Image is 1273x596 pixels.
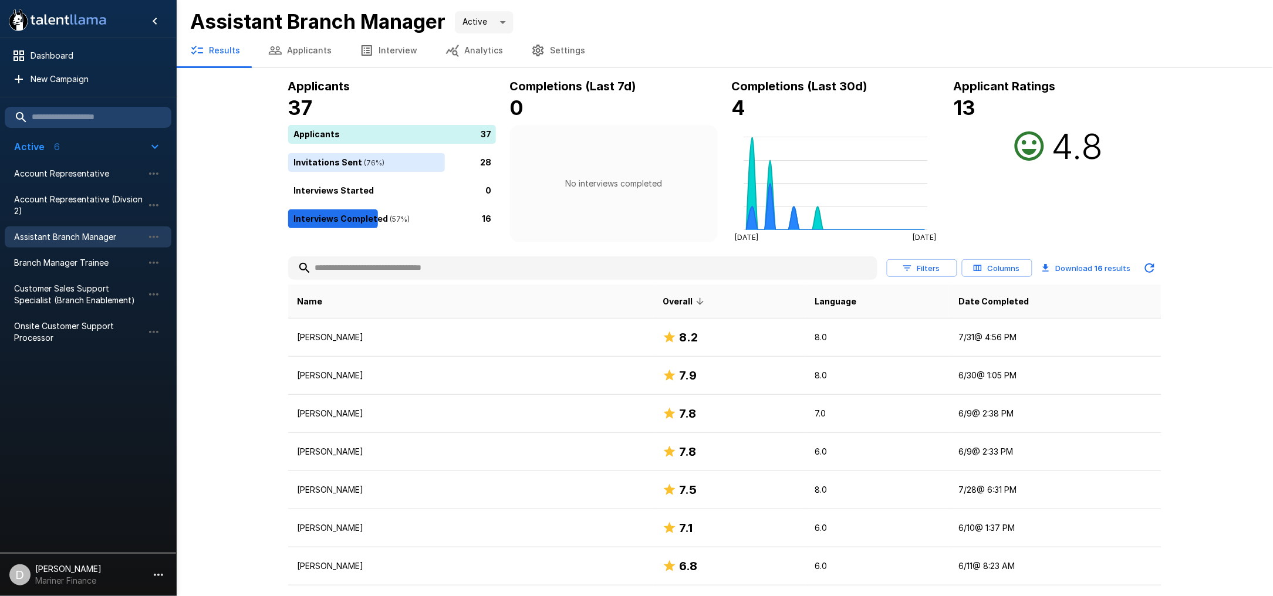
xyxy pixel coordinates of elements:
tspan: [DATE] [735,233,758,242]
button: Applicants [254,34,346,67]
p: [PERSON_NAME] [298,331,644,343]
h6: 7.9 [679,366,697,385]
p: 37 [481,128,492,140]
span: Overall [663,294,708,309]
h6: 6.8 [679,557,697,575]
p: [PERSON_NAME] [298,484,644,496]
h2: 4.8 [1052,125,1103,167]
p: 28 [481,156,492,168]
button: Analytics [431,34,517,67]
p: [PERSON_NAME] [298,560,644,572]
p: 6.0 [815,560,940,572]
b: Applicants [288,79,350,93]
p: 16 [482,212,492,225]
td: 6/9 @ 2:38 PM [949,395,1161,433]
td: 6/10 @ 1:37 PM [949,509,1161,547]
td: 7/31 @ 4:56 PM [949,319,1161,357]
p: No interviews completed [565,178,662,189]
p: [PERSON_NAME] [298,446,644,458]
button: Results [176,34,254,67]
b: Completions (Last 7d) [510,79,637,93]
b: 4 [732,96,746,120]
button: Columns [962,259,1032,277]
b: 16 [1095,263,1103,273]
h6: 8.2 [679,328,698,347]
button: Filters [887,259,957,277]
b: 0 [510,96,524,120]
h6: 7.8 [679,442,696,461]
h6: 7.5 [679,480,697,499]
td: 7/28 @ 6:31 PM [949,471,1161,509]
h6: 7.8 [679,404,696,423]
p: 8.0 [815,331,940,343]
p: 6.0 [815,522,940,534]
p: [PERSON_NAME] [298,408,644,419]
td: 6/11 @ 8:23 AM [949,547,1161,585]
b: 37 [288,96,313,120]
h6: 7.1 [679,519,693,537]
button: Updated Today - 9:24 AM [1138,256,1161,280]
p: 8.0 [815,484,940,496]
b: 13 [954,96,976,120]
p: 6.0 [815,446,940,458]
p: 8.0 [815,370,940,381]
span: Language [815,294,856,309]
td: 6/9 @ 2:33 PM [949,433,1161,471]
button: Download 16 results [1037,256,1136,280]
tspan: [DATE] [913,233,936,242]
div: Active [455,11,514,33]
button: Settings [517,34,599,67]
span: Name [298,294,323,309]
p: [PERSON_NAME] [298,370,644,381]
td: 6/30 @ 1:05 PM [949,357,1161,395]
p: 0 [486,184,492,197]
button: Interview [346,34,431,67]
p: [PERSON_NAME] [298,522,644,534]
b: Completions (Last 30d) [732,79,868,93]
p: 7.0 [815,408,940,419]
b: Applicant Ratings [954,79,1056,93]
b: Assistant Branch Manager [190,9,445,33]
span: Date Completed [958,294,1029,309]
